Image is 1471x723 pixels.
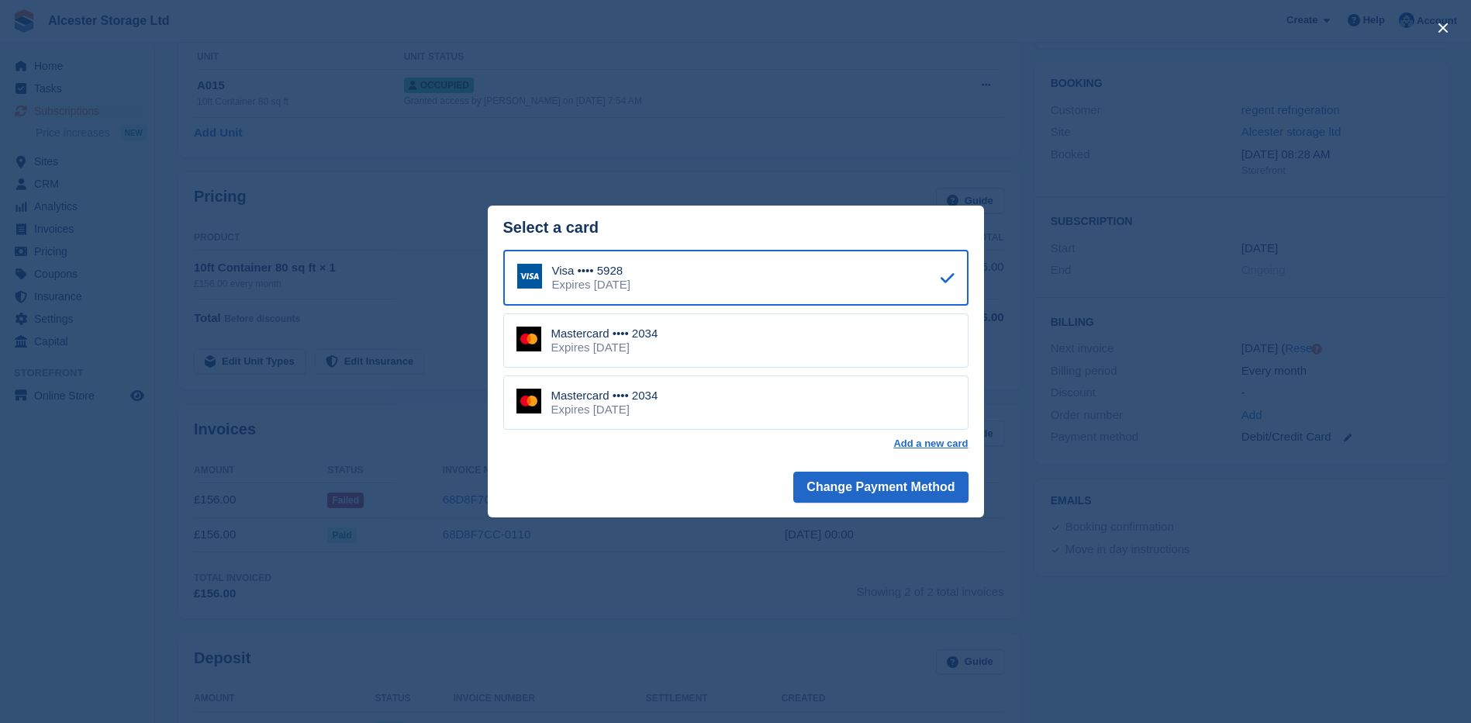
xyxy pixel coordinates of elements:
[893,438,968,450] a: Add a new card
[552,264,630,278] div: Visa •••• 5928
[516,389,541,413] img: Mastercard Logo
[793,472,968,503] button: Change Payment Method
[552,278,630,292] div: Expires [DATE]
[551,341,658,355] div: Expires [DATE]
[503,219,969,237] div: Select a card
[1431,16,1455,40] button: close
[551,403,658,417] div: Expires [DATE]
[551,389,658,403] div: Mastercard •••• 2034
[516,327,541,351] img: Mastercard Logo
[551,327,658,341] div: Mastercard •••• 2034
[517,264,542,289] img: Visa Logo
